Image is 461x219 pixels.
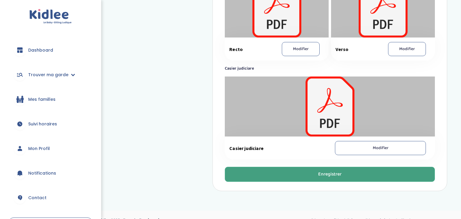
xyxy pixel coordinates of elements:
[28,72,68,78] span: Trouver ma garde
[388,42,426,56] button: Modifier
[28,47,53,53] span: Dashboard
[229,145,324,151] span: Casier judiciare
[229,46,271,52] span: Recto
[9,113,92,135] a: Suivi horaires
[28,195,47,201] span: Contact
[28,170,56,176] span: Notifications
[335,141,426,155] button: Modifier
[282,42,320,56] button: Modifier
[225,167,435,182] button: Enregistrer
[28,145,50,152] span: Mon Profil
[29,9,72,24] img: logo.svg
[9,162,92,184] a: Notifications
[9,88,92,110] a: Mes familles
[9,39,92,61] a: Dashboard
[318,171,342,178] div: Enregistrer
[28,121,57,127] span: Suivi horaires
[9,187,92,208] a: Contact
[9,138,92,159] a: Mon Profil
[336,46,378,52] span: Verso
[28,96,56,103] span: Mes familles
[225,65,435,72] label: Casier judiciare
[9,64,92,85] a: Trouver ma garde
